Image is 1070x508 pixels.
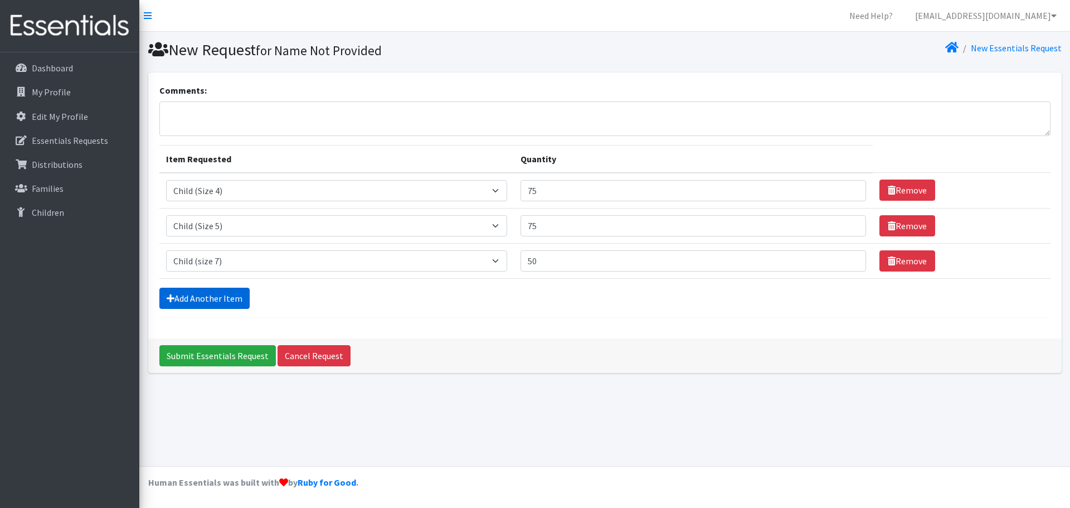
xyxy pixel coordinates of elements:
[840,4,902,27] a: Need Help?
[32,135,108,146] p: Essentials Requests
[32,207,64,218] p: Children
[256,42,382,59] small: for Name Not Provided
[278,345,351,366] a: Cancel Request
[906,4,1066,27] a: [EMAIL_ADDRESS][DOMAIN_NAME]
[32,183,64,194] p: Families
[4,7,135,45] img: HumanEssentials
[159,84,207,97] label: Comments:
[32,159,82,170] p: Distributions
[4,177,135,200] a: Families
[298,477,356,488] a: Ruby for Good
[32,86,71,98] p: My Profile
[4,57,135,79] a: Dashboard
[514,145,873,173] th: Quantity
[32,62,73,74] p: Dashboard
[4,105,135,128] a: Edit My Profile
[971,42,1062,54] a: New Essentials Request
[159,288,250,309] a: Add Another Item
[159,345,276,366] input: Submit Essentials Request
[4,201,135,224] a: Children
[148,40,601,60] h1: New Request
[879,250,935,272] a: Remove
[4,129,135,152] a: Essentials Requests
[159,145,514,173] th: Item Requested
[148,477,358,488] strong: Human Essentials was built with by .
[32,111,88,122] p: Edit My Profile
[879,215,935,236] a: Remove
[879,180,935,201] a: Remove
[4,153,135,176] a: Distributions
[4,81,135,103] a: My Profile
